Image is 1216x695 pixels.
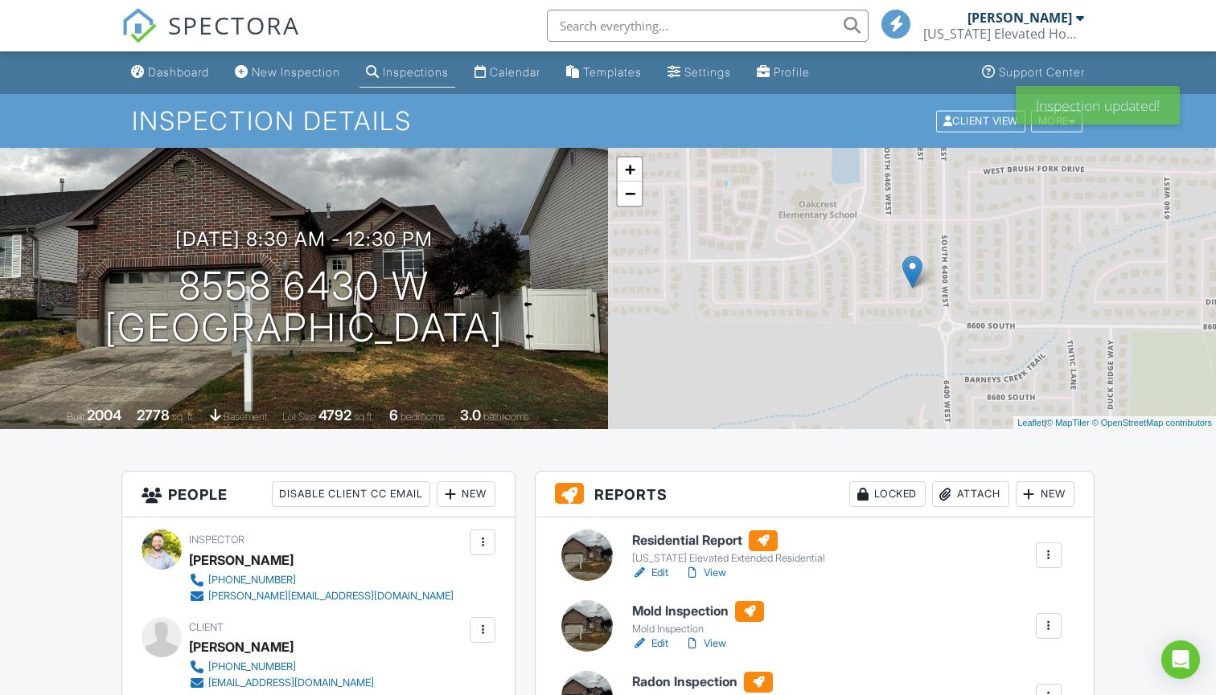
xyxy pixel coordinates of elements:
[935,114,1029,126] a: Client View
[282,411,316,423] span: Lot Size
[189,588,454,604] a: [PERSON_NAME][EMAIL_ADDRESS][DOMAIN_NAME]
[1031,110,1083,132] div: More
[632,623,764,636] div: Mold Inspection
[148,65,209,79] div: Dashboard
[121,8,157,43] img: The Best Home Inspection Software - Spectora
[189,534,244,546] span: Inspector
[389,407,398,423] div: 6
[1161,640,1200,679] div: Open Intercom Messenger
[132,107,1084,135] h1: Inspection Details
[208,677,374,689] div: [EMAIL_ADDRESS][DOMAIN_NAME]
[67,411,84,423] span: Built
[252,65,340,79] div: New Inspection
[774,65,810,79] div: Profile
[272,481,430,507] div: Disable Client CC Email
[1016,481,1074,507] div: New
[632,565,668,581] a: Edit
[999,65,1085,79] div: Support Center
[208,590,454,603] div: [PERSON_NAME][EMAIL_ADDRESS][DOMAIN_NAME]
[923,26,1084,42] div: Utah Elevated Home Inspections
[618,157,642,182] a: Zoom in
[1017,418,1044,427] a: Leaflet
[932,481,1009,507] div: Attach
[172,411,195,423] span: sq. ft.
[632,601,764,636] a: Mold Inspection Mold Inspection
[208,574,296,587] div: [PHONE_NUMBER]
[632,636,668,652] a: Edit
[354,411,374,423] span: sq.ft.
[583,65,642,79] div: Templates
[849,481,926,507] div: Locked
[122,472,515,517] h3: People
[125,58,216,88] a: Dashboard
[105,265,503,350] h1: 8558 6430 W [GEOGRAPHIC_DATA]
[684,65,731,79] div: Settings
[189,675,374,691] a: [EMAIL_ADDRESS][DOMAIN_NAME]
[460,407,481,423] div: 3.0
[1016,86,1180,125] div: Inspection updated!
[468,58,547,88] a: Calendar
[87,407,121,423] div: 2004
[1013,416,1216,430] div: |
[490,65,540,79] div: Calendar
[189,659,374,675] a: [PHONE_NUMBER]
[560,58,648,88] a: Templates
[208,660,296,673] div: [PHONE_NUMBER]
[483,411,529,423] span: bathrooms
[189,548,294,572] div: [PERSON_NAME]
[383,65,449,79] div: Inspections
[401,411,445,423] span: bedrooms
[137,407,170,423] div: 2778
[437,481,495,507] div: New
[936,110,1025,132] div: Client View
[189,572,454,588] a: [PHONE_NUMBER]
[632,552,825,565] div: [US_STATE] Elevated Extended Residential
[536,472,1094,517] h3: Reports
[1046,418,1090,427] a: © MapTiler
[359,58,455,88] a: Inspections
[632,530,825,551] h6: Residential Report
[224,411,267,423] span: basement
[318,407,351,423] div: 4792
[976,58,1091,88] a: Support Center
[684,636,726,652] a: View
[618,182,642,206] a: Zoom out
[547,10,869,42] input: Search everything...
[189,635,294,659] div: [PERSON_NAME]
[967,10,1072,26] div: [PERSON_NAME]
[684,565,726,581] a: View
[750,58,816,88] a: Company Profile
[632,601,764,622] h6: Mold Inspection
[632,530,825,566] a: Residential Report [US_STATE] Elevated Extended Residential
[661,58,737,88] a: Settings
[228,58,347,88] a: New Inspection
[175,228,433,250] h3: [DATE] 8:30 am - 12:30 pm
[121,22,300,55] a: SPECTORA
[1092,418,1212,427] a: © OpenStreetMap contributors
[189,621,224,633] span: Client
[632,672,773,693] h6: Radon Inspection
[168,8,300,42] span: SPECTORA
